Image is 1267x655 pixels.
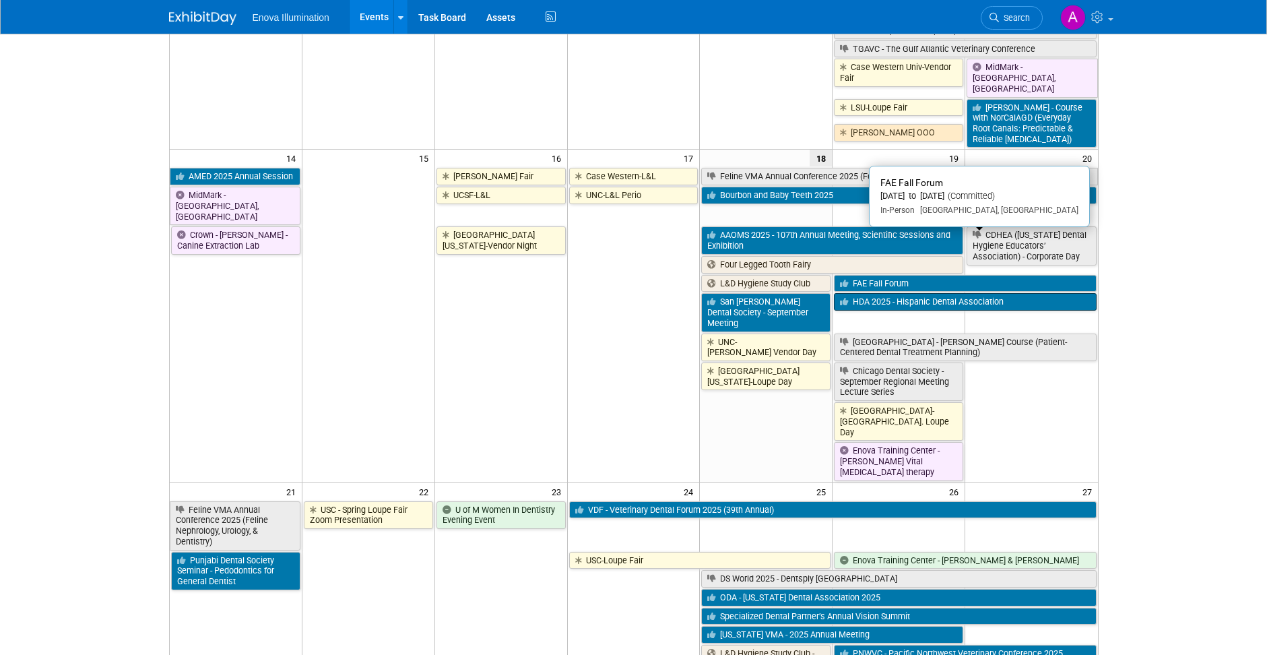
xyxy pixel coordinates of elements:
[815,483,832,500] span: 25
[436,501,566,529] a: U of M Women In Dentistry Evening Event
[701,275,831,292] a: L&D Hygiene Study Club
[701,589,1096,606] a: ODA - [US_STATE] Dental Association 2025
[834,293,1096,311] a: HDA 2025 - Hispanic Dental Association
[999,13,1030,23] span: Search
[834,552,1096,569] a: Enova Training Center - [PERSON_NAME] & [PERSON_NAME]
[170,187,300,225] a: MidMark - [GEOGRAPHIC_DATA], [GEOGRAPHIC_DATA]
[436,187,566,204] a: UCSF-L&L
[834,402,963,441] a: [GEOGRAPHIC_DATA]-[GEOGRAPHIC_DATA]. Loupe Day
[701,293,831,332] a: San [PERSON_NAME] Dental Society - September Meeting
[880,206,915,215] span: In-Person
[701,570,1096,588] a: DS World 2025 - Dentsply [GEOGRAPHIC_DATA]
[569,187,699,204] a: UNC-L&L Perio
[1081,483,1098,500] span: 27
[834,59,963,86] a: Case Western Univ-Vendor Fair
[436,226,566,254] a: [GEOGRAPHIC_DATA][US_STATE]-Vendor Night
[682,483,699,500] span: 24
[285,150,302,166] span: 14
[834,99,963,117] a: LSU-Loupe Fair
[550,483,567,500] span: 23
[967,59,1097,97] a: MidMark - [GEOGRAPHIC_DATA], [GEOGRAPHIC_DATA]
[701,334,831,361] a: UNC-[PERSON_NAME] Vendor Day
[701,608,1096,625] a: Specialized Dental Partner’s Annual Vision Summit
[701,187,1096,204] a: Bourbon and Baby Teeth 2025
[436,168,566,185] a: [PERSON_NAME] Fair
[170,501,300,551] a: Feline VMA Annual Conference 2025 (Feline Nephrology, Urology, & Dentistry)
[948,150,965,166] span: 19
[701,363,831,390] a: [GEOGRAPHIC_DATA][US_STATE]-Loupe Day
[880,191,1078,202] div: [DATE] to [DATE]
[1060,5,1086,30] img: Abby Nelson
[834,124,963,142] a: [PERSON_NAME] OOO
[550,150,567,166] span: 16
[171,552,300,590] a: Punjabi Dental Society Seminar - Pedodontics for General Dentist
[915,206,1078,215] span: [GEOGRAPHIC_DATA], [GEOGRAPHIC_DATA]
[948,483,965,500] span: 26
[967,226,1096,265] a: CDHEA ([US_STATE] Dental Hygiene Educators’ Association) - Corporate Day
[834,363,963,401] a: Chicago Dental Society - September Regional Meeting Lecture Series
[981,6,1043,30] a: Search
[944,191,995,201] span: (Committed)
[285,483,302,500] span: 21
[701,256,963,274] a: Four Legged Tooth Fairy
[169,11,236,25] img: ExhibitDay
[834,275,1096,292] a: FAE Fall Forum
[834,334,1096,361] a: [GEOGRAPHIC_DATA] - [PERSON_NAME] Course (Patient-Centered Dental Treatment Planning)
[880,177,943,188] span: FAE Fall Forum
[569,501,1097,519] a: VDF - Veterinary Dental Forum 2025 (39th Annual)
[701,226,963,254] a: AAOMS 2025 - 107th Annual Meeting, Scientific Sessions and Exhibition
[682,150,699,166] span: 17
[304,501,433,529] a: USC - Spring Loupe Fair Zoom Presentation
[569,552,831,569] a: USC-Loupe Fair
[569,168,699,185] a: Case Western-L&L
[418,483,434,500] span: 22
[171,226,300,254] a: Crown - [PERSON_NAME] - Canine Extraction Lab
[701,168,1097,185] a: Feline VMA Annual Conference 2025 (Feline Nephrology, Urology, & Dentistry)
[170,168,300,185] a: AMED 2025 Annual Session
[701,626,963,644] a: [US_STATE] VMA - 2025 Annual Meeting
[1081,150,1098,166] span: 20
[967,99,1096,148] a: [PERSON_NAME] - Course with NorCalAGD (Everyday Root Canals: Predictable & Reliable [MEDICAL_DATA])
[418,150,434,166] span: 15
[810,150,832,166] span: 18
[834,442,963,480] a: Enova Training Center - [PERSON_NAME] Vital [MEDICAL_DATA] therapy
[253,12,329,23] span: Enova Illumination
[834,40,1096,58] a: TGAVC - The Gulf Atlantic Veterinary Conference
